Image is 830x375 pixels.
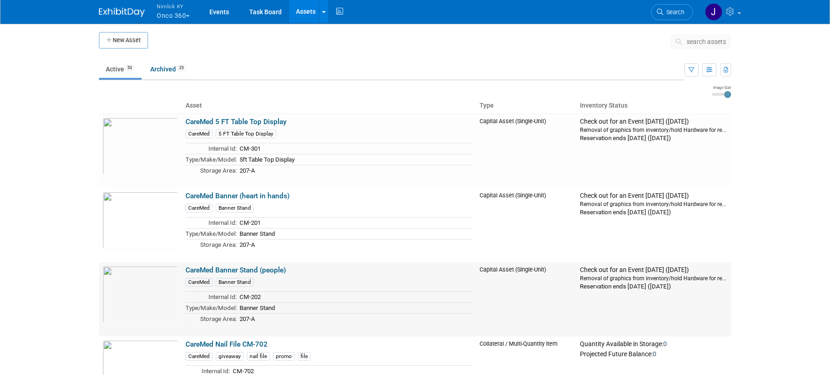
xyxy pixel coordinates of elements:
td: Capital Asset (Single-Unit) [476,188,576,262]
td: Type/Make/Model: [186,154,237,165]
div: CareMed [186,204,213,212]
td: Internal Id: [186,217,237,228]
td: 5ft Table Top Display [237,154,472,165]
a: Search [651,4,693,20]
div: CareMed [186,130,213,138]
div: Removal of graphics from inventory/hold Hardware for re... [580,126,727,134]
td: 207-A [237,239,472,250]
div: Image Size [712,85,731,90]
img: ExhibitDay [99,8,145,17]
td: 207-A [237,165,472,175]
td: Banner Stand [237,228,472,239]
div: Projected Future Balance: [580,348,727,359]
div: Removal of graphics from inventory/hold Hardware for re... [580,200,727,208]
a: Active53 [99,60,142,78]
button: search assets [671,34,731,49]
a: CareMed Banner (heart in hands) [186,192,289,200]
td: Type/Make/Model: [186,228,237,239]
div: Reservation ends [DATE] ([DATE]) [580,282,727,291]
div: CareMed [186,352,213,361]
div: CareMed [186,278,213,287]
img: Jamie Dunn [705,3,722,21]
td: CM-202 [237,292,472,303]
div: Check out for an Event [DATE] ([DATE]) [580,192,727,200]
div: giveaway [216,352,244,361]
div: Reservation ends [DATE] ([DATE]) [580,134,727,142]
span: search assets [687,38,726,45]
td: Type/Make/Model: [186,302,237,313]
a: CareMed Banner Stand (people) [186,266,286,274]
div: 5 FT Table Top Display [216,130,276,138]
span: 25 [176,65,186,71]
span: Storage Area: [200,241,237,248]
td: Internal Id: [186,143,237,154]
div: Quantity Available in Storage: [580,340,727,348]
td: CM-201 [237,217,472,228]
span: 0 [663,340,667,348]
span: Search [663,9,684,16]
button: New Asset [99,32,148,49]
div: Check out for an Event [DATE] ([DATE]) [580,118,727,126]
span: Storage Area: [200,315,237,322]
a: CareMed Nail File CM-702 [186,340,268,348]
td: 207-A [237,313,472,324]
th: Asset [182,98,476,114]
div: file [298,352,311,361]
a: Archived25 [143,60,193,78]
th: Type [476,98,576,114]
span: 0 [653,350,656,358]
td: CM-301 [237,143,472,154]
div: Reservation ends [DATE] ([DATE]) [580,208,727,217]
div: Banner Stand [216,278,254,287]
td: Internal Id: [186,292,237,303]
span: Storage Area: [200,167,237,174]
td: Banner Stand [237,302,472,313]
div: nail file [247,352,270,361]
div: promo [273,352,295,361]
td: Capital Asset (Single-Unit) [476,262,576,337]
div: Check out for an Event [DATE] ([DATE]) [580,266,727,274]
div: Removal of graphics from inventory/hold Hardware for re... [580,274,727,282]
div: Banner Stand [216,204,254,212]
span: Nimlok KY [157,1,190,11]
a: CareMed 5 FT Table Top Display [186,118,287,126]
span: 53 [125,65,135,71]
td: Capital Asset (Single-Unit) [476,114,576,188]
